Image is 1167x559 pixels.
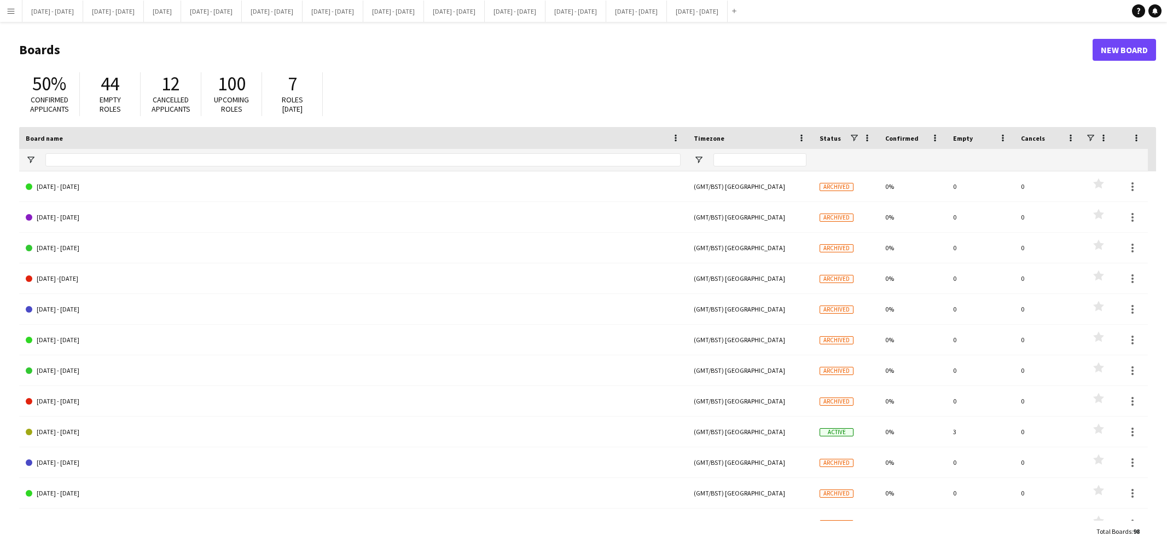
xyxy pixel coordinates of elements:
div: 0 [1014,202,1082,232]
span: 7 [288,72,297,96]
div: 0% [879,386,947,416]
button: [DATE] - [DATE] [667,1,728,22]
a: [DATE] - [DATE] [26,294,681,325]
span: Status [820,134,841,142]
div: 0% [879,509,947,539]
h1: Boards [19,42,1093,58]
span: Empty roles [100,95,121,114]
div: 0 [1014,417,1082,447]
div: 0 [947,478,1014,508]
span: Archived [820,367,854,375]
div: 0 [1014,478,1082,508]
div: 0 [947,294,1014,324]
div: 0 [947,171,1014,201]
div: 0 [947,202,1014,232]
input: Timezone Filter Input [713,153,806,166]
span: Archived [820,520,854,528]
span: 100 [218,72,246,96]
span: Empty [953,134,973,142]
span: Archived [820,489,854,498]
div: (GMT/BST) [GEOGRAPHIC_DATA] [687,171,813,201]
a: [DATE] - [DATE] [26,417,681,447]
div: 0 [947,447,1014,477]
span: Archived [820,336,854,344]
div: 0 [1014,355,1082,385]
div: 0% [879,417,947,447]
div: (GMT/BST) [GEOGRAPHIC_DATA] [687,447,813,477]
span: Roles [DATE] [282,95,303,114]
div: 0% [879,171,947,201]
span: Cancelled applicants [152,95,190,114]
div: : [1096,521,1140,542]
button: [DATE] - [DATE] [545,1,606,22]
span: Archived [820,183,854,191]
button: [DATE] - [DATE] [303,1,363,22]
div: 0 [1014,325,1082,355]
span: 44 [101,72,119,96]
span: Timezone [694,134,724,142]
a: [DATE] - [DATE] [26,509,681,539]
button: [DATE] - [DATE] [83,1,144,22]
div: 0 [947,386,1014,416]
span: Cancels [1021,134,1045,142]
div: 0% [879,355,947,385]
div: 0 [947,325,1014,355]
button: Open Filter Menu [694,155,704,165]
div: 0 [947,233,1014,263]
span: Total Boards [1096,527,1131,535]
div: 0 [947,263,1014,293]
div: 0% [879,263,947,293]
a: [DATE] - [DATE] [26,233,681,263]
div: 0% [879,325,947,355]
div: 0% [879,202,947,232]
div: (GMT/BST) [GEOGRAPHIC_DATA] [687,263,813,293]
div: 0% [879,233,947,263]
div: (GMT/BST) [GEOGRAPHIC_DATA] [687,325,813,355]
a: New Board [1093,39,1156,61]
div: 0% [879,447,947,477]
span: 98 [1133,527,1140,535]
div: (GMT/BST) [GEOGRAPHIC_DATA] [687,509,813,539]
div: (GMT/BST) [GEOGRAPHIC_DATA] [687,294,813,324]
div: 0 [947,509,1014,539]
span: Board name [26,134,63,142]
span: 12 [161,72,180,96]
div: 0 [1014,386,1082,416]
a: [DATE] - [DATE] [26,386,681,417]
a: [DATE] - [DATE] [26,355,681,386]
div: 3 [947,417,1014,447]
div: 0 [947,355,1014,385]
a: [DATE] - [DATE] [26,325,681,355]
span: Archived [820,244,854,252]
span: 50% [32,72,66,96]
button: [DATE] - [DATE] [424,1,485,22]
div: 0% [879,294,947,324]
div: (GMT/BST) [GEOGRAPHIC_DATA] [687,233,813,263]
input: Board name Filter Input [45,153,681,166]
span: Archived [820,459,854,467]
button: [DATE] - [DATE] [181,1,242,22]
button: [DATE] - [DATE] [606,1,667,22]
div: 0 [1014,263,1082,293]
span: Confirmed [885,134,919,142]
div: (GMT/BST) [GEOGRAPHIC_DATA] [687,386,813,416]
div: 0% [879,478,947,508]
div: (GMT/BST) [GEOGRAPHIC_DATA] [687,478,813,508]
span: Archived [820,214,854,222]
button: [DATE] - [DATE] [363,1,424,22]
button: Open Filter Menu [26,155,36,165]
button: [DATE] [144,1,181,22]
div: (GMT/BST) [GEOGRAPHIC_DATA] [687,355,813,385]
button: [DATE] - [DATE] [22,1,83,22]
a: [DATE] -[DATE] [26,263,681,294]
div: 0 [1014,171,1082,201]
div: 0 [1014,233,1082,263]
button: [DATE] - [DATE] [485,1,545,22]
a: [DATE] - [DATE] [26,447,681,478]
div: (GMT/BST) [GEOGRAPHIC_DATA] [687,417,813,447]
a: [DATE] - [DATE] [26,202,681,233]
div: 0 [1014,447,1082,477]
span: Archived [820,306,854,314]
button: [DATE] - [DATE] [242,1,303,22]
div: 0 [1014,509,1082,539]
